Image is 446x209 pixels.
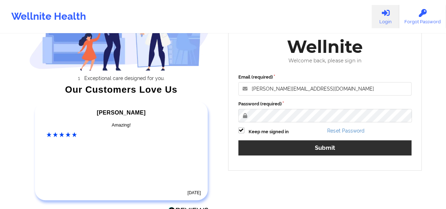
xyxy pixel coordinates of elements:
div: Welcome to Wellnite [233,13,417,58]
time: [DATE] [188,190,201,195]
label: Keep me signed in [249,128,289,135]
label: Email (required) [238,74,412,81]
a: Reset Password [327,128,364,134]
li: Exceptional care designed for you. [36,75,213,81]
input: Email address [238,82,412,96]
div: Amazing! [47,122,196,129]
label: Password (required) [238,100,412,107]
span: [PERSON_NAME] [97,110,146,116]
a: Login [372,5,399,28]
div: Our Customers Love Us [29,86,213,93]
a: Forgot Password [399,5,446,28]
div: Welcome back, please sign in [233,58,417,64]
button: Submit [238,140,412,155]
